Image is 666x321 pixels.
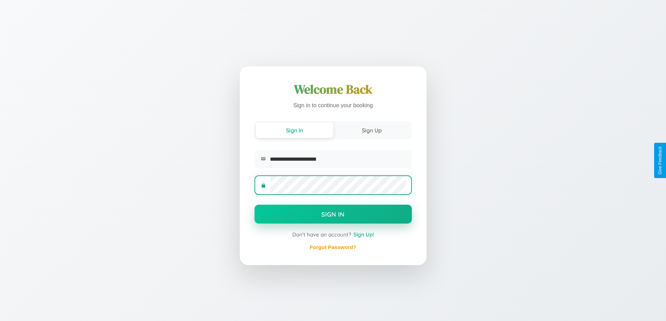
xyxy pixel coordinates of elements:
button: Sign In [256,123,333,138]
div: Give Feedback [658,146,663,175]
button: Sign Up [333,123,410,138]
span: Sign Up! [353,231,374,238]
div: Don't have an account? [255,231,412,238]
h1: Welcome Back [255,81,412,98]
a: Forgot Password? [310,244,356,250]
button: Sign In [255,205,412,224]
p: Sign in to continue your booking [255,101,412,111]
